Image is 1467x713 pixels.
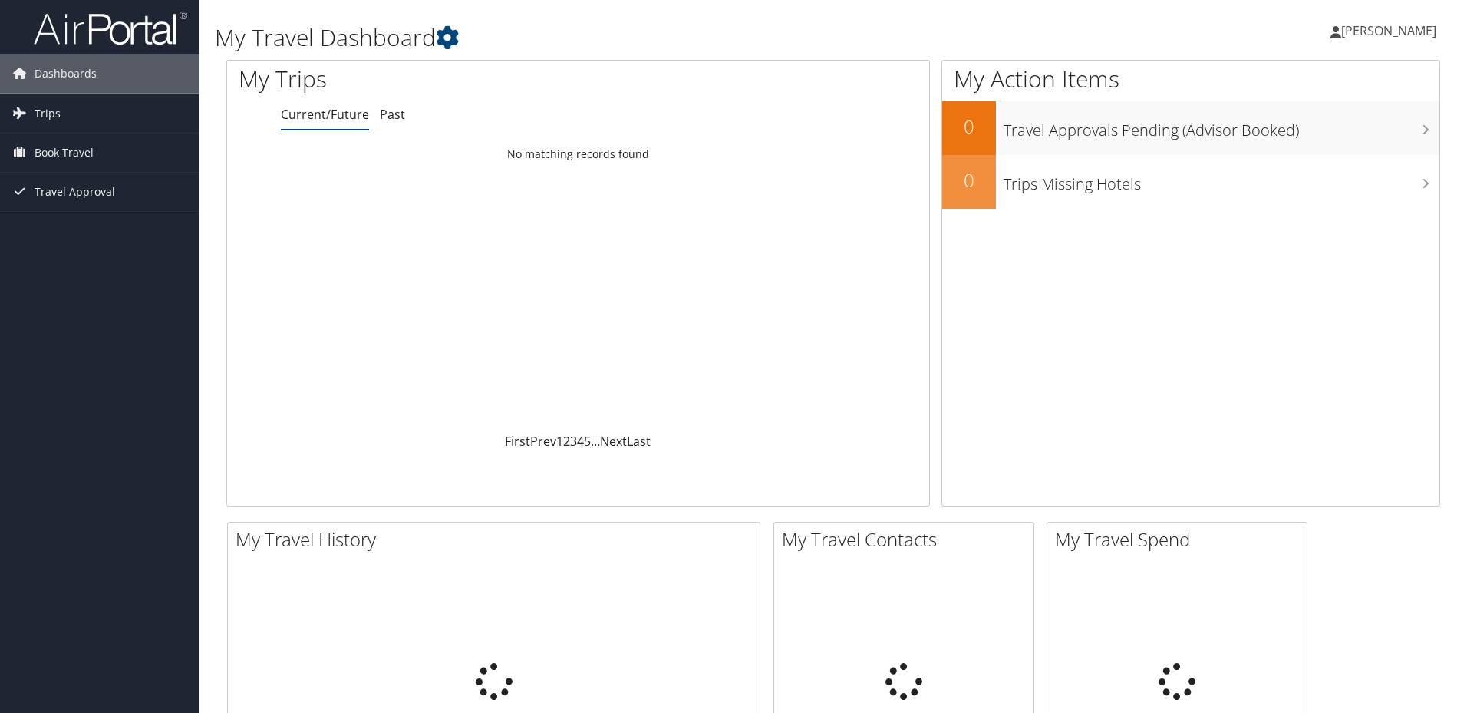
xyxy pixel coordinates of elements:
[563,433,570,450] a: 2
[942,167,996,193] h2: 0
[591,433,600,450] span: …
[35,54,97,93] span: Dashboards
[530,433,556,450] a: Prev
[227,140,929,168] td: No matching records found
[35,134,94,172] span: Book Travel
[215,21,1040,54] h1: My Travel Dashboard
[34,10,187,46] img: airportal-logo.png
[1004,112,1439,141] h3: Travel Approvals Pending (Advisor Booked)
[570,433,577,450] a: 3
[556,433,563,450] a: 1
[1055,526,1307,553] h2: My Travel Spend
[1004,166,1439,195] h3: Trips Missing Hotels
[600,433,627,450] a: Next
[505,433,530,450] a: First
[942,101,1439,155] a: 0Travel Approvals Pending (Advisor Booked)
[236,526,760,553] h2: My Travel History
[281,106,369,123] a: Current/Future
[35,94,61,133] span: Trips
[239,63,625,95] h1: My Trips
[942,155,1439,209] a: 0Trips Missing Hotels
[584,433,591,450] a: 5
[782,526,1033,553] h2: My Travel Contacts
[35,173,115,211] span: Travel Approval
[577,433,584,450] a: 4
[1330,8,1452,54] a: [PERSON_NAME]
[380,106,405,123] a: Past
[627,433,651,450] a: Last
[1341,22,1436,39] span: [PERSON_NAME]
[942,114,996,140] h2: 0
[942,63,1439,95] h1: My Action Items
